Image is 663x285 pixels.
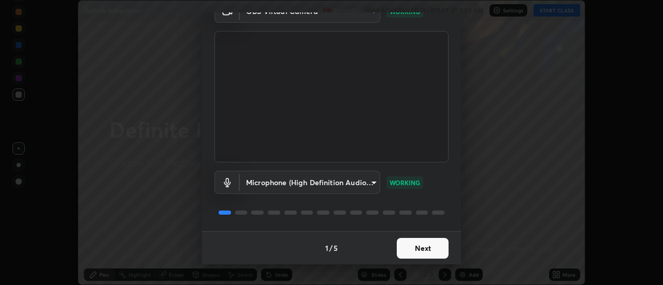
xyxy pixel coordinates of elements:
div: OBS Virtual Camera [240,171,380,194]
button: Next [397,238,449,259]
h4: / [329,243,333,253]
h4: 5 [334,243,338,253]
p: WORKING [390,178,420,187]
h4: 1 [325,243,328,253]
